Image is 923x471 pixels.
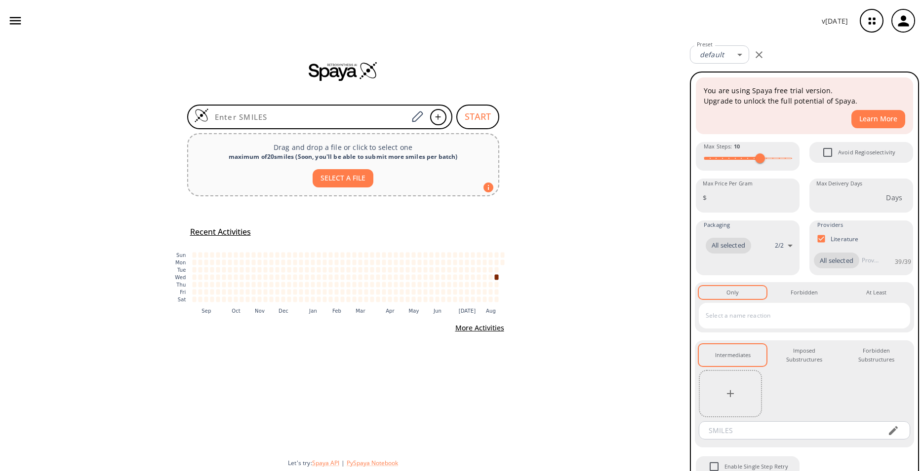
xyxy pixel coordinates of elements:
[456,105,499,129] button: START
[724,462,789,471] span: Enable Single Step Retry
[734,143,740,150] strong: 10
[814,256,859,266] span: All selected
[309,61,378,81] img: Spaya logo
[196,152,490,161] div: maximum of 20 smiles ( Soon, you'll be able to submit more smiles per batch )
[703,308,891,324] input: Select a name reaction
[704,142,740,151] span: Max Steps :
[347,459,398,467] button: PySpaya Notebook
[791,288,818,297] div: Forbidden
[176,253,186,258] text: Sun
[703,192,707,203] p: $
[312,459,339,467] button: Spaya API
[726,288,739,297] div: Only
[339,459,347,467] span: |
[186,224,255,240] button: Recent Activities
[288,459,682,467] div: Let's try:
[706,241,751,251] span: All selected
[838,148,895,157] span: Avoid Regioselectivity
[175,253,186,302] g: y-axis tick label
[386,308,395,313] text: Apr
[851,110,905,128] button: Learn More
[817,220,843,229] span: Providers
[859,253,881,268] input: Provider name
[408,308,419,313] text: May
[209,112,408,122] input: Enter SMILES
[715,351,751,360] div: Intermediates
[775,241,784,250] p: 2 / 2
[850,346,902,364] div: Forbidden Substructures
[831,235,859,243] p: Literature
[176,282,186,288] text: Thu
[176,267,186,273] text: Tue
[175,275,186,280] text: Wed
[196,142,490,152] p: Drag and drop a file or click to select one
[332,308,341,313] text: Feb
[177,297,186,302] text: Sat
[770,286,838,299] button: Forbidden
[255,308,265,313] text: Nov
[817,142,838,163] span: Avoid Regioselectivity
[433,308,441,313] text: Jun
[309,308,317,313] text: Jan
[201,308,211,313] text: Sep
[356,308,365,313] text: Mar
[279,308,288,313] text: Dec
[458,308,476,313] text: [DATE]
[822,16,848,26] p: v [DATE]
[699,344,766,366] button: Intermediates
[843,344,910,366] button: Forbidden Substructures
[700,50,724,59] em: default
[194,108,209,123] img: Logo Spaya
[770,344,838,366] button: Imposed Substructures
[886,192,902,203] p: Days
[190,227,251,237] h5: Recent Activities
[313,169,373,187] button: SELECT A FILE
[704,220,730,229] span: Packaging
[697,41,713,48] label: Preset
[699,286,766,299] button: Only
[175,260,186,265] text: Mon
[778,346,830,364] div: Imposed Substructures
[816,180,862,187] label: Max Delivery Days
[486,308,496,313] text: Aug
[192,252,504,302] g: cell
[702,421,880,439] input: SMILES
[843,286,910,299] button: At Least
[451,319,508,337] button: More Activities
[232,308,241,313] text: Oct
[201,308,496,313] g: x-axis tick label
[895,257,911,266] p: 39 / 39
[866,288,886,297] div: At Least
[704,85,905,106] p: You are using Spaya free trial version. Upgrade to unlock the full potential of Spaya.
[703,180,753,187] label: Max Price Per Gram
[180,290,186,295] text: Fri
